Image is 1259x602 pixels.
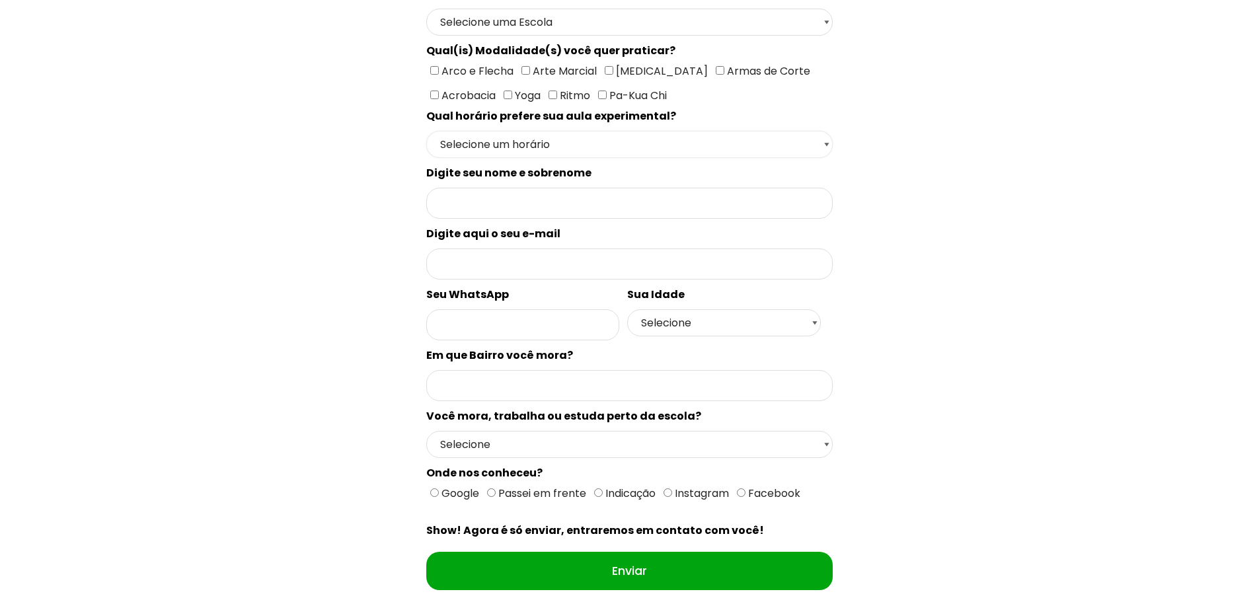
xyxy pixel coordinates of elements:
span: Pa-Kua Chi [607,88,667,103]
spam: Onde nos conheceu? [426,465,543,480]
span: Indicação [603,486,656,501]
input: Enviar [426,552,833,590]
span: Google [439,486,479,501]
input: Google [430,488,439,497]
input: Acrobacia [430,91,439,99]
span: Acrobacia [439,88,496,103]
input: Passei em frente [487,488,496,497]
span: Instagram [672,486,729,501]
spam: Em que Bairro você mora? [426,348,573,363]
span: Passei em frente [496,486,586,501]
input: Arte Marcial [521,66,530,75]
input: Yoga [504,91,512,99]
input: Ritmo [549,91,557,99]
span: Arco e Flecha [439,63,514,79]
spam: Digite seu nome e sobrenome [426,165,591,180]
spam: Digite aqui o seu e-mail [426,226,560,241]
input: Indicação [594,488,603,497]
span: Yoga [512,88,541,103]
spam: Show! Agora é só enviar, entraremos em contato com você! [426,523,764,538]
spam: Seu WhatsApp [426,287,509,302]
input: Pa-Kua Chi [598,91,607,99]
spam: Você mora, trabalha ou estuda perto da escola? [426,408,701,424]
span: Ritmo [557,88,590,103]
spam: Sua Idade [627,287,685,302]
spam: Qual(is) Modalidade(s) você quer praticar? [426,43,675,58]
input: Instagram [664,488,672,497]
span: [MEDICAL_DATA] [613,63,708,79]
span: Arte Marcial [530,63,597,79]
span: Facebook [745,486,800,501]
input: Facebook [737,488,745,497]
input: Armas de Corte [716,66,724,75]
input: [MEDICAL_DATA] [605,66,613,75]
span: Armas de Corte [724,63,810,79]
spam: Qual horário prefere sua aula experimental? [426,108,676,124]
input: Arco e Flecha [430,66,439,75]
